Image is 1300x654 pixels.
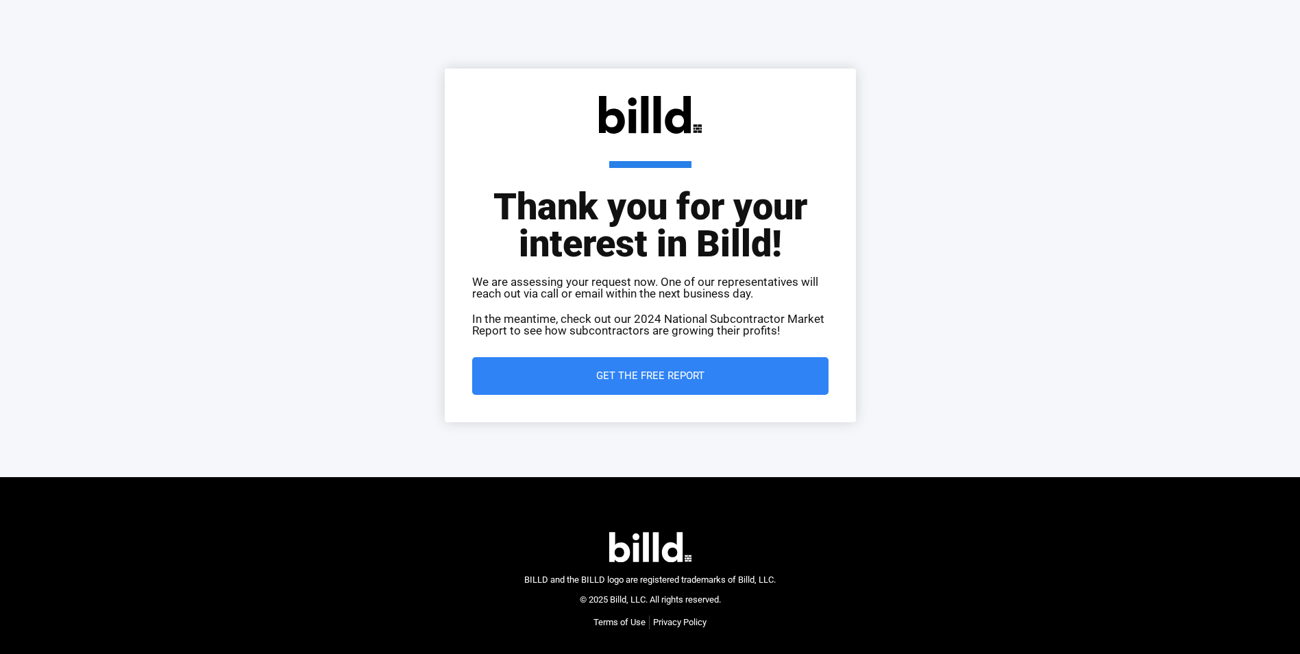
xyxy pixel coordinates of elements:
[472,357,829,395] a: Get the Free Report
[472,276,829,300] p: We are assessing your request now. One of our representatives will reach out via call or email wi...
[472,313,829,337] p: In the meantime, check out our 2024 National Subcontractor Market Report to see how subcontractor...
[593,616,707,629] nav: Menu
[653,616,707,629] a: Privacy Policy
[593,616,646,629] a: Terms of Use
[472,161,829,263] h1: Thank you for your interest in Billd!
[524,574,776,605] span: BILLD and the BILLD logo are registered trademarks of Billd, LLC. © 2025 Billd, LLC. All rights r...
[596,371,704,381] span: Get the Free Report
